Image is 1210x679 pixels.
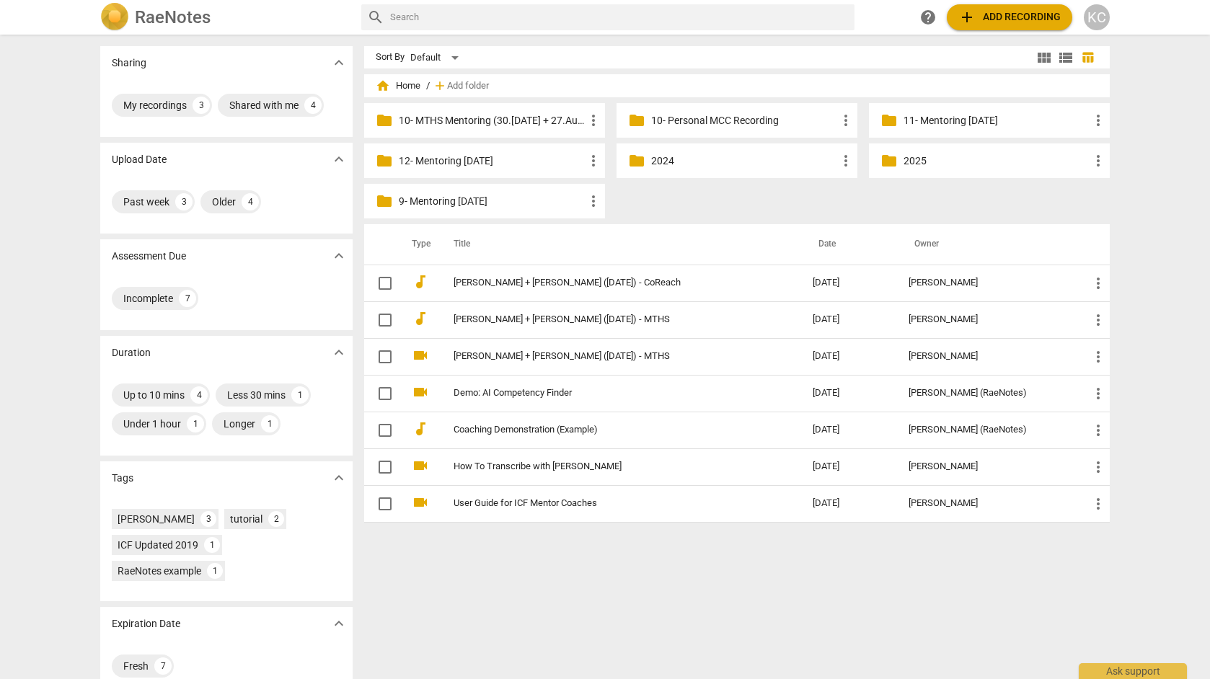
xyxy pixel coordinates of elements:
td: [DATE] [801,485,897,522]
div: 7 [179,290,196,307]
img: Logo [100,3,129,32]
span: more_vert [1090,112,1107,129]
p: 11- Mentoring Aug.2025 [904,113,1090,128]
button: Show more [328,245,350,267]
div: Older [212,195,236,209]
div: [PERSON_NAME] [909,461,1067,472]
a: Coaching Demonstration (Example) [454,425,761,435]
td: [DATE] [801,265,897,301]
div: 1 [187,415,204,432]
p: Assessment Due [112,249,186,264]
div: [PERSON_NAME] [909,351,1067,362]
span: folder [628,152,645,169]
span: home [376,79,390,93]
button: Show more [328,148,350,170]
div: [PERSON_NAME] [909,314,1067,325]
span: expand_more [330,469,348,487]
div: [PERSON_NAME] [118,512,195,526]
span: folder [880,152,898,169]
p: Upload Date [112,152,167,167]
a: LogoRaeNotes [100,3,350,32]
span: search [367,9,384,26]
p: 12- Mentoring Sep.2025 [399,154,585,169]
span: more_vert [1090,385,1107,402]
span: videocam [412,383,429,401]
th: Type [400,224,436,265]
th: Title [436,224,801,265]
input: Search [390,6,849,29]
span: expand_more [330,54,348,71]
a: User Guide for ICF Mentor Coaches [454,498,761,509]
span: videocam [412,457,429,474]
span: more_vert [1090,422,1107,439]
a: Demo: AI Competency Finder [454,388,761,399]
span: add [958,9,976,26]
a: How To Transcribe with [PERSON_NAME] [454,461,761,472]
div: Under 1 hour [123,417,181,431]
td: [DATE] [801,301,897,338]
div: 3 [193,97,210,114]
div: Fresh [123,659,149,673]
button: List view [1055,47,1077,68]
div: tutorial [230,512,262,526]
span: folder [628,112,645,129]
p: Duration [112,345,151,360]
p: 2025 [904,154,1090,169]
a: Help [915,4,941,30]
td: [DATE] [801,338,897,375]
span: expand_more [330,615,348,632]
span: folder [880,112,898,129]
div: Ask support [1079,663,1187,679]
a: [PERSON_NAME] + [PERSON_NAME] ([DATE]) - MTHS [454,314,761,325]
span: audiotrack [412,310,429,327]
div: [PERSON_NAME] (RaeNotes) [909,388,1067,399]
span: videocam [412,347,429,364]
td: [DATE] [801,448,897,485]
p: Expiration Date [112,616,180,631]
p: 9- Mentoring Jul.2025 [399,194,585,209]
button: Upload [947,4,1072,30]
button: Show more [328,467,350,489]
div: Shared with me [229,98,299,112]
span: add [433,79,447,93]
span: videocam [412,494,429,511]
div: 1 [291,386,309,404]
span: / [426,81,430,92]
p: Tags [112,471,133,486]
a: [PERSON_NAME] + [PERSON_NAME] ([DATE]) - MTHS [454,351,761,362]
span: more_vert [1090,275,1107,292]
div: [PERSON_NAME] [909,278,1067,288]
div: 4 [190,386,208,404]
span: more_vert [1090,348,1107,365]
div: My recordings [123,98,187,112]
span: expand_more [330,151,348,168]
div: 1 [204,537,220,553]
a: [PERSON_NAME] + [PERSON_NAME] ([DATE]) - CoReach [454,278,761,288]
div: Default [410,46,464,69]
span: more_vert [837,152,854,169]
span: audiotrack [412,273,429,290]
span: expand_more [330,247,348,265]
span: more_vert [1090,311,1107,329]
span: more_vert [1090,458,1107,476]
span: view_list [1057,49,1074,66]
div: 2 [268,511,284,527]
button: KC [1084,4,1110,30]
span: more_vert [1090,152,1107,169]
span: folder [376,192,393,210]
div: Incomplete [123,291,173,306]
div: RaeNotes example [118,564,201,578]
div: 3 [200,511,216,527]
span: view_module [1035,49,1053,66]
h2: RaeNotes [135,7,211,27]
span: more_vert [585,152,602,169]
div: Up to 10 mins [123,388,185,402]
p: Sharing [112,56,146,71]
span: expand_more [330,344,348,361]
p: 10- MTHS Mentoring (30.Jul + 27.Aug + 24.Sep.2025) [399,113,585,128]
div: Past week [123,195,169,209]
div: ICF Updated 2019 [118,538,198,552]
button: Show more [328,613,350,634]
p: 10- Personal MCC Recording [651,113,837,128]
